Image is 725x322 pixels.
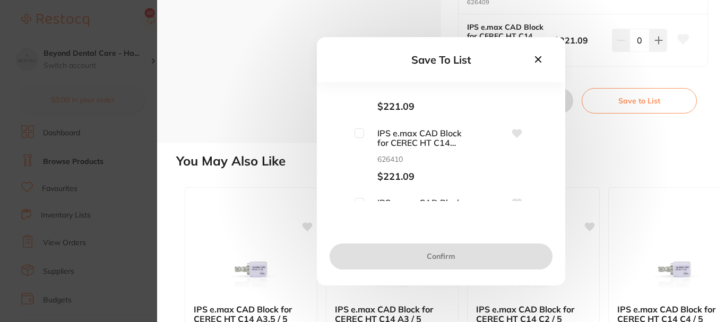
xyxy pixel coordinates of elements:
[364,101,470,112] span: $221.09
[364,128,470,148] span: IPS e.max CAD Block for CEREC HT C14 A3.5 / 5
[364,155,470,163] span: 626410
[411,53,471,66] span: Save To List
[364,171,470,182] span: $221.09
[364,198,470,217] span: IPS e.max CAD Block for CEREC HT C14 B2 / 5
[330,243,553,269] button: Confirm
